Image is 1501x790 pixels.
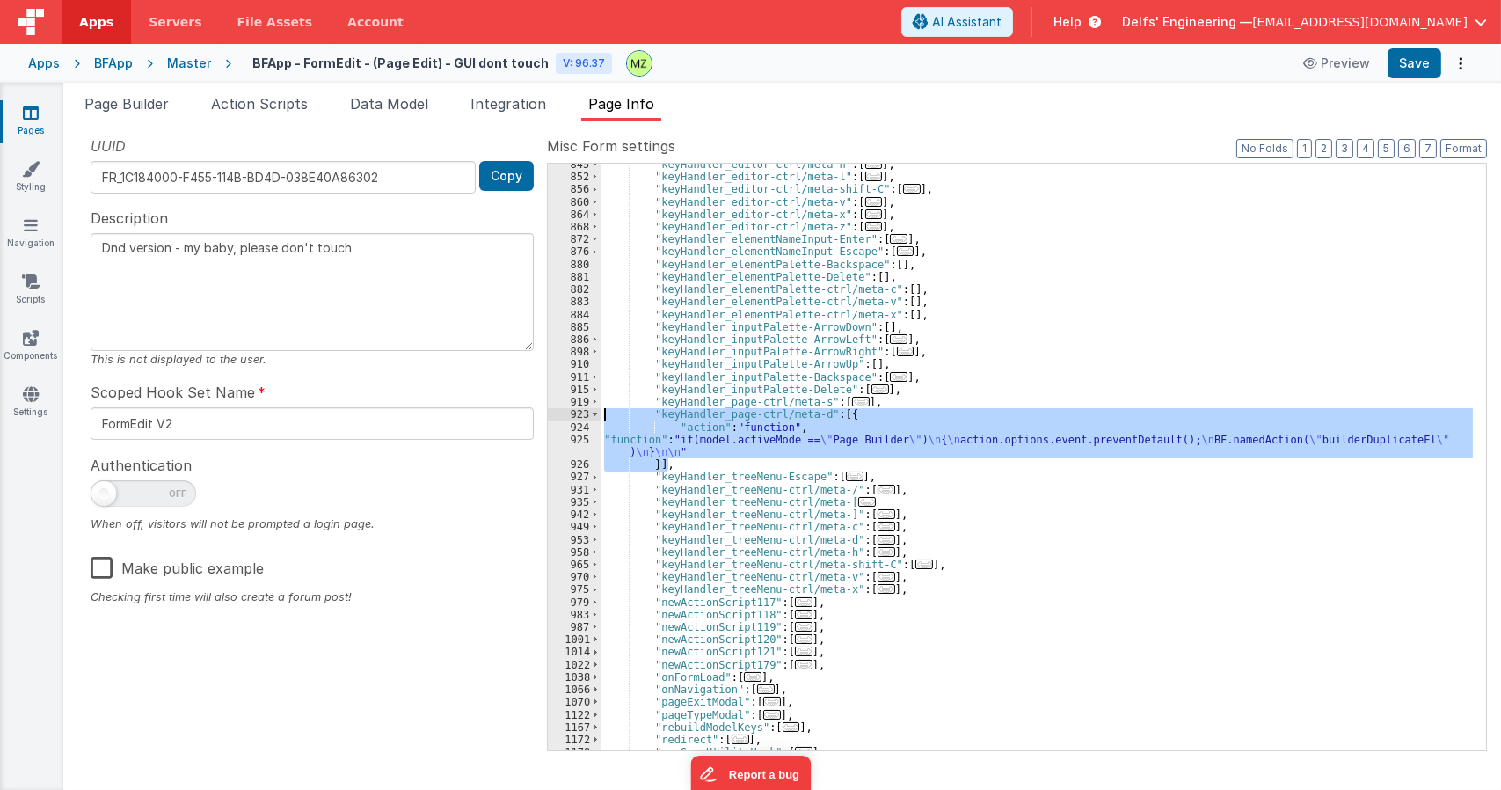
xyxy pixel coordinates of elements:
div: 860 [548,196,601,208]
span: Help [1053,13,1082,31]
span: ... [878,547,895,557]
span: ... [858,497,876,507]
span: ... [897,347,914,356]
div: 880 [548,259,601,271]
span: Servers [149,13,201,31]
div: 911 [548,371,601,384]
div: When off, visitors will not be prompted a login page. [91,516,534,532]
span: ... [865,172,883,181]
div: 1122 [548,709,601,721]
span: File Assets [237,13,313,31]
span: ... [846,472,863,481]
span: Page Builder [84,95,169,113]
button: Preview [1293,49,1381,77]
div: 970 [548,571,601,583]
div: 983 [548,609,601,621]
span: ... [903,184,921,194]
span: [EMAIL_ADDRESS][DOMAIN_NAME] [1252,13,1468,31]
span: ... [795,747,812,757]
span: ... [890,372,907,382]
h4: BFApp - FormEdit - (Page Edit) - GUI dont touch [252,56,549,69]
span: ... [878,509,895,519]
span: Delfs' Engineering — [1122,13,1252,31]
button: 3 [1336,139,1353,158]
div: 1066 [548,684,601,696]
button: 7 [1419,139,1437,158]
span: ... [795,597,812,607]
button: Delfs' Engineering — [EMAIL_ADDRESS][DOMAIN_NAME] [1122,13,1487,31]
button: 1 [1297,139,1312,158]
div: 886 [548,333,601,346]
div: 942 [548,508,601,521]
div: Master [167,55,211,72]
div: 910 [548,358,601,370]
span: ... [757,684,775,694]
span: ... [763,710,781,720]
div: 881 [548,271,601,283]
div: 949 [548,521,601,533]
button: 2 [1315,139,1332,158]
span: ... [878,572,895,582]
span: ... [865,197,883,207]
div: 926 [548,458,601,471]
span: Authentication [91,455,192,476]
div: 864 [548,208,601,221]
span: Scoped Hook Set Name [91,382,255,403]
span: ... [897,246,914,256]
div: 1001 [548,633,601,646]
div: BFApp [94,55,133,72]
span: ... [878,485,895,494]
span: ... [878,584,895,594]
div: 925 [548,434,601,458]
div: 931 [548,484,601,496]
span: ... [865,222,883,231]
div: V: 96.37 [556,53,612,74]
div: Checking first time will also create a forum post! [91,589,534,605]
span: ... [878,522,895,531]
span: ... [763,697,781,706]
div: 856 [548,183,601,195]
div: 872 [548,233,601,245]
span: ... [732,735,749,744]
div: 852 [548,171,601,183]
span: ... [795,610,812,619]
div: 935 [548,496,601,508]
span: Data Model [350,95,428,113]
span: ... [795,647,812,656]
span: ... [744,672,761,682]
div: 987 [548,621,601,633]
label: Make public example [91,546,264,584]
span: ... [783,722,800,732]
div: 958 [548,546,601,559]
span: ... [852,397,870,406]
button: Copy [479,161,534,191]
button: Options [1448,51,1473,76]
span: ... [890,334,907,344]
div: 953 [548,534,601,546]
span: AI Assistant [932,13,1002,31]
div: 1172 [548,734,601,746]
span: ... [890,234,907,244]
div: 919 [548,396,601,408]
span: ... [865,159,883,169]
div: 927 [548,471,601,483]
button: 5 [1378,139,1395,158]
div: 924 [548,421,601,434]
span: Page Info [588,95,654,113]
span: ... [915,560,933,569]
span: ... [865,209,883,219]
div: 1014 [548,646,601,658]
div: 965 [548,559,601,571]
span: UUID [91,135,126,157]
div: This is not displayed to the user. [91,351,534,368]
span: ... [795,634,812,644]
span: Integration [470,95,546,113]
div: 845 [548,158,601,171]
button: Save [1388,48,1441,78]
div: 979 [548,596,601,609]
button: 4 [1357,139,1374,158]
div: 1178 [548,746,601,758]
button: No Folds [1236,139,1293,158]
span: Misc Form settings [547,135,675,157]
span: ... [871,384,889,394]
